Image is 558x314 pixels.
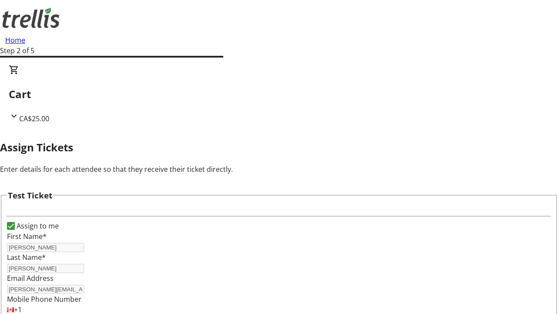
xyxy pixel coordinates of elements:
[8,189,52,201] h3: Test Ticket
[7,253,46,262] label: Last Name*
[7,294,82,304] label: Mobile Phone Number
[7,273,54,283] label: Email Address
[15,221,59,231] label: Assign to me
[9,86,549,102] h2: Cart
[9,65,549,124] div: CartCA$25.00
[19,114,49,123] span: CA$25.00
[7,232,47,241] label: First Name*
